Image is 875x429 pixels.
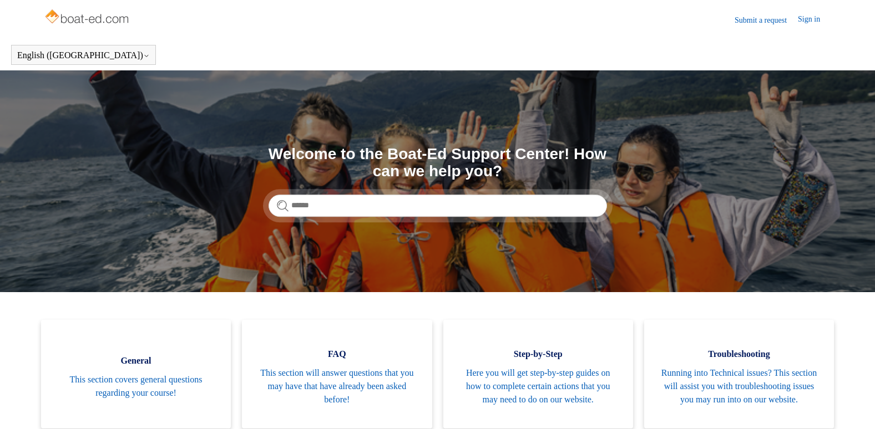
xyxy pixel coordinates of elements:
span: This section will answer questions that you may have that have already been asked before! [259,366,415,406]
input: Search [269,195,607,217]
a: Step-by-Step Here you will get step-by-step guides on how to complete certain actions that you ma... [443,320,633,428]
button: English ([GEOGRAPHIC_DATA]) [17,50,150,60]
a: General This section covers general questions regarding your course! [41,320,231,428]
h1: Welcome to the Boat-Ed Support Center! How can we help you? [269,146,607,180]
span: Troubleshooting [661,348,817,361]
a: Sign in [798,13,831,27]
span: This section covers general questions regarding your course! [58,373,214,400]
span: Here you will get step-by-step guides on how to complete certain actions that you may need to do ... [460,366,616,406]
span: Step-by-Step [460,348,616,361]
span: Running into Technical issues? This section will assist you with troubleshooting issues you may r... [661,366,817,406]
span: General [58,354,214,367]
a: FAQ This section will answer questions that you may have that have already been asked before! [242,320,432,428]
a: Submit a request [735,14,798,26]
img: Boat-Ed Help Center home page [44,7,132,29]
a: Troubleshooting Running into Technical issues? This section will assist you with troubleshooting ... [644,320,834,428]
span: FAQ [259,348,415,361]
